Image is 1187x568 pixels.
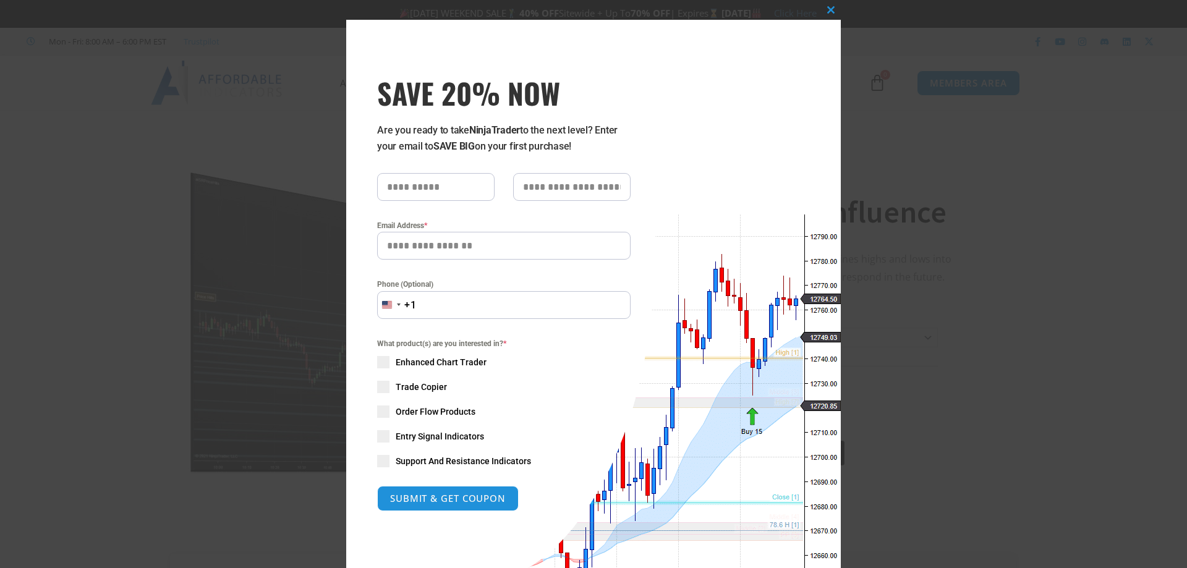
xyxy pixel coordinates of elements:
label: Enhanced Chart Trader [377,356,631,368]
div: +1 [404,297,417,313]
strong: NinjaTrader [469,124,520,136]
strong: SAVE BIG [433,140,475,152]
button: SUBMIT & GET COUPON [377,486,519,511]
label: Trade Copier [377,381,631,393]
span: Order Flow Products [396,405,475,418]
span: Entry Signal Indicators [396,430,484,443]
label: Order Flow Products [377,405,631,418]
button: Selected country [377,291,417,319]
span: Support And Resistance Indicators [396,455,531,467]
label: Entry Signal Indicators [377,430,631,443]
label: Email Address [377,219,631,232]
span: Enhanced Chart Trader [396,356,487,368]
span: SAVE 20% NOW [377,75,631,110]
p: Are you ready to take to the next level? Enter your email to on your first purchase! [377,122,631,155]
label: Support And Resistance Indicators [377,455,631,467]
label: Phone (Optional) [377,278,631,290]
span: What product(s) are you interested in? [377,337,631,350]
span: Trade Copier [396,381,447,393]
